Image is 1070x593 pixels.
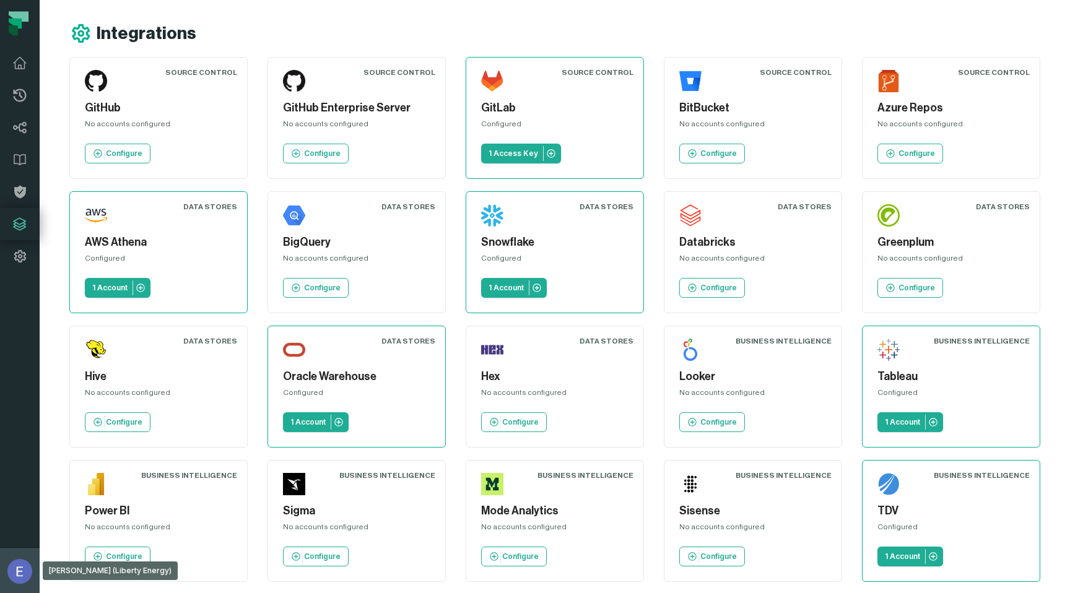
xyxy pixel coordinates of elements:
div: Source Control [562,67,633,77]
div: Business Intelligence [537,470,633,480]
p: Configure [502,417,539,427]
p: 1 Access Key [489,149,538,158]
div: Source Control [363,67,435,77]
h5: Oracle Warehouse [283,368,430,385]
p: Configure [898,149,935,158]
h5: GitLab [481,100,629,116]
div: Data Stores [778,202,832,212]
div: Data Stores [183,202,237,212]
div: Configured [85,253,232,268]
a: Configure [679,547,745,566]
h5: Power BI [85,503,232,519]
p: Configure [700,552,737,561]
a: Configure [283,278,349,298]
a: 1 Account [877,547,943,566]
a: Configure [85,412,150,432]
a: 1 Access Key [481,144,561,163]
h5: AWS Athena [85,234,232,251]
p: Configure [106,552,142,561]
img: BigQuery [283,204,305,227]
img: Hive [85,339,107,361]
div: No accounts configured [283,119,430,134]
a: 1 Account [85,278,150,298]
img: Sigma [283,473,305,495]
h5: Mode Analytics [481,503,629,519]
div: Configured [481,253,629,268]
p: 1 Account [290,417,326,427]
img: Looker [679,339,702,361]
p: Configure [700,283,737,293]
img: GitLab [481,70,503,92]
h5: BigQuery [283,234,430,251]
p: Configure [502,552,539,561]
p: Configure [106,149,142,158]
div: No accounts configured [679,387,827,402]
a: Configure [481,412,547,432]
div: No accounts configured [85,387,232,402]
div: Business Intelligence [339,470,435,480]
div: [PERSON_NAME] (Liberty Energy) [43,561,178,580]
img: Power BI [85,473,107,495]
a: Configure [679,144,745,163]
h5: Sisense [679,503,827,519]
h5: GitHub Enterprise Server [283,100,430,116]
img: GitHub [85,70,107,92]
img: Mode Analytics [481,473,503,495]
a: Configure [283,547,349,566]
h5: Azure Repos [877,100,1025,116]
div: Business Intelligence [736,470,832,480]
div: Data Stores [381,202,435,212]
div: No accounts configured [481,522,629,537]
img: GitHub Enterprise Server [283,70,305,92]
img: Greenplum [877,204,900,227]
h5: Sigma [283,503,430,519]
div: No accounts configured [679,253,827,268]
h5: Hive [85,368,232,385]
p: Configure [700,417,737,427]
img: Hex [481,339,503,361]
div: No accounts configured [481,387,629,402]
img: BitBucket [679,70,702,92]
a: Configure [85,547,150,566]
div: No accounts configured [679,522,827,537]
h5: Hex [481,368,629,385]
div: No accounts configured [85,522,232,537]
div: No accounts configured [877,119,1025,134]
a: Configure [877,278,943,298]
img: Sisense [679,473,702,495]
p: 1 Account [489,283,524,293]
h5: Databricks [679,234,827,251]
p: Configure [304,283,341,293]
div: Source Control [958,67,1030,77]
p: Configure [304,552,341,561]
a: Configure [85,144,150,163]
h5: BitBucket [679,100,827,116]
img: Tableau [877,339,900,361]
p: Configure [700,149,737,158]
h5: Tableau [877,368,1025,385]
div: Data Stores [580,202,633,212]
img: Snowflake [481,204,503,227]
h5: Snowflake [481,234,629,251]
img: Databricks [679,204,702,227]
div: No accounts configured [283,253,430,268]
div: No accounts configured [679,119,827,134]
img: Azure Repos [877,70,900,92]
a: Configure [481,547,547,566]
div: Data Stores [580,336,633,346]
div: Business Intelligence [934,470,1030,480]
p: Configure [106,417,142,427]
div: No accounts configured [283,522,430,537]
a: 1 Account [877,412,943,432]
div: Data Stores [976,202,1030,212]
div: No accounts configured [85,119,232,134]
div: Configured [283,387,430,402]
a: Configure [679,412,745,432]
img: avatar of Elisheva Lapid [7,559,32,584]
div: Business Intelligence [141,470,237,480]
p: Configure [304,149,341,158]
img: AWS Athena [85,204,107,227]
a: Configure [679,278,745,298]
a: 1 Account [283,412,349,432]
div: Configured [481,119,629,134]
